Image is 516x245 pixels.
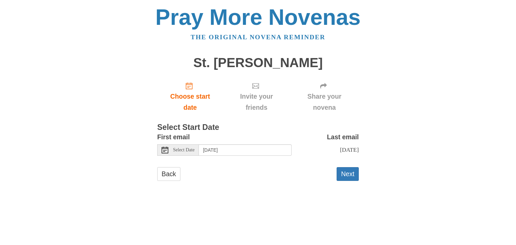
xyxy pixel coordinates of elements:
[173,148,195,152] span: Select Date
[191,34,326,41] a: The original novena reminder
[156,5,361,30] a: Pray More Novenas
[327,132,359,143] label: Last email
[157,167,180,181] a: Back
[157,132,190,143] label: First email
[164,91,216,113] span: Choose start date
[157,123,359,132] h3: Select Start Date
[230,91,283,113] span: Invite your friends
[297,91,352,113] span: Share your novena
[157,56,359,70] h1: St. [PERSON_NAME]
[340,146,359,153] span: [DATE]
[337,167,359,181] button: Next
[290,77,359,116] div: Click "Next" to confirm your start date first.
[157,77,223,116] a: Choose start date
[223,77,290,116] div: Click "Next" to confirm your start date first.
